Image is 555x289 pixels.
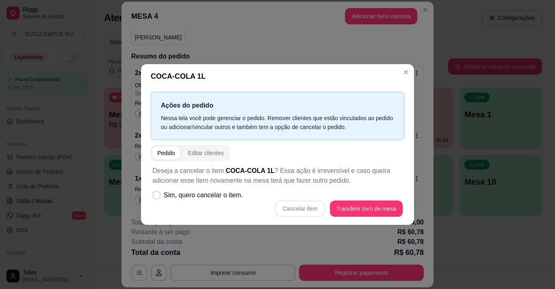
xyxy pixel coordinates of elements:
[152,166,403,185] p: Deseja a cancelar o item ? Essa ação é irreversível e caso queira adicionar esse item novamente n...
[141,64,414,88] header: COCA-COLA 1L
[161,100,394,110] p: Ações do pedido
[330,201,403,217] button: Transferir item de mesa
[399,66,412,79] button: Close
[161,114,394,132] div: Nessa tela você pode gerenciar o pedido. Remover clientes que estão vinculados ao pedido ou adici...
[157,149,175,157] div: Pedido
[188,149,224,157] div: Editar clientes
[226,167,275,174] span: COCA-COLA 1L
[164,190,243,200] span: Sim, quero cancelar o item.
